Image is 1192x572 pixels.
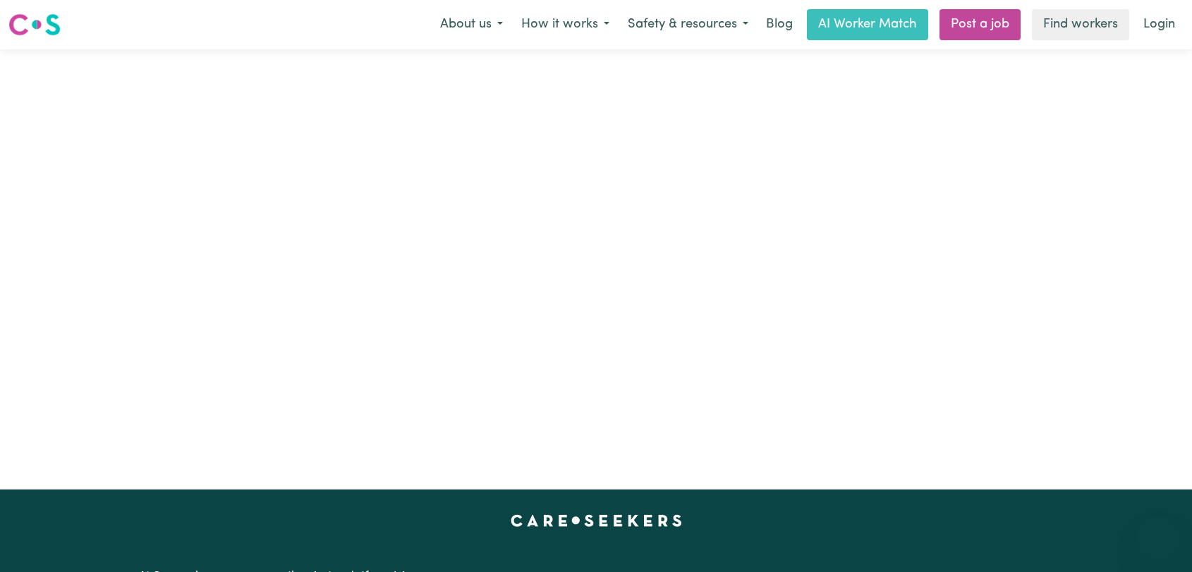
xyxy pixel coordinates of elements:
[511,515,682,526] a: Careseekers home page
[512,10,619,39] button: How it works
[619,10,758,39] button: Safety & resources
[939,9,1021,40] a: Post a job
[8,12,61,37] img: Careseekers logo
[1135,9,1184,40] a: Login
[431,10,512,39] button: About us
[1032,9,1129,40] a: Find workers
[1136,516,1181,561] iframe: Button to launch messaging window
[8,8,61,41] a: Careseekers logo
[758,9,801,40] a: Blog
[807,9,928,40] a: AI Worker Match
